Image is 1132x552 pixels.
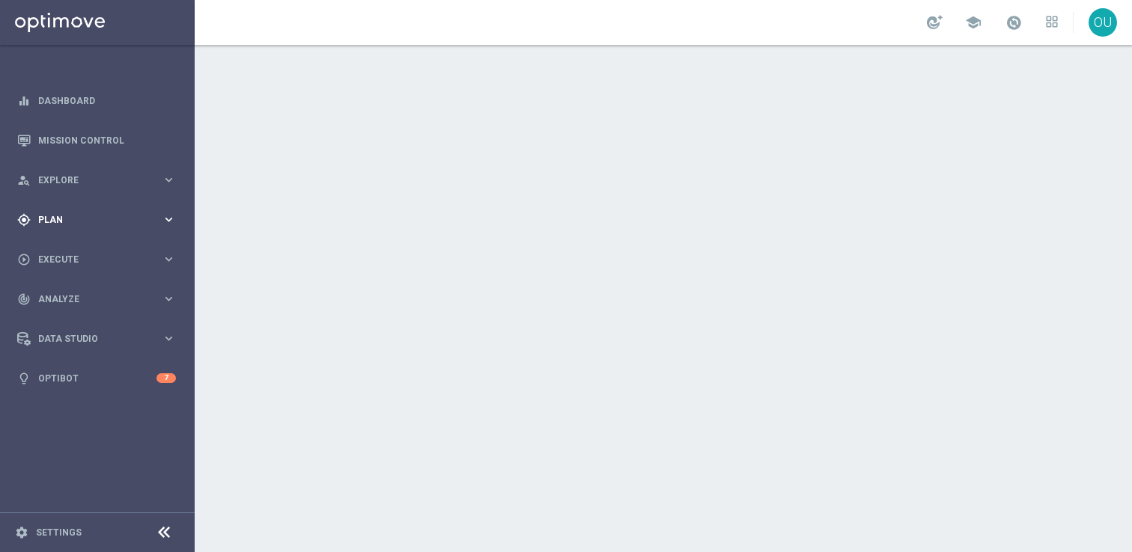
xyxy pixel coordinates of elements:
[162,331,176,346] i: keyboard_arrow_right
[17,372,31,385] i: lightbulb
[17,174,162,187] div: Explore
[162,292,176,306] i: keyboard_arrow_right
[15,526,28,539] i: settings
[16,254,177,266] button: play_circle_outline Execute keyboard_arrow_right
[16,95,177,107] button: equalizer Dashboard
[17,213,31,227] i: gps_fixed
[17,332,162,346] div: Data Studio
[38,358,156,398] a: Optibot
[17,253,162,266] div: Execute
[17,94,31,108] i: equalizer
[156,373,176,383] div: 7
[965,14,982,31] span: school
[38,81,176,120] a: Dashboard
[17,213,162,227] div: Plan
[38,176,162,185] span: Explore
[17,174,31,187] i: person_search
[17,358,176,398] div: Optibot
[17,292,162,306] div: Analyze
[36,528,82,537] a: Settings
[38,120,176,160] a: Mission Control
[17,81,176,120] div: Dashboard
[38,215,162,224] span: Plan
[16,135,177,147] button: Mission Control
[16,372,177,384] button: lightbulb Optibot 7
[16,214,177,226] button: gps_fixed Plan keyboard_arrow_right
[38,334,162,343] span: Data Studio
[38,255,162,264] span: Execute
[162,212,176,227] i: keyboard_arrow_right
[38,295,162,304] span: Analyze
[17,120,176,160] div: Mission Control
[16,333,177,345] button: Data Studio keyboard_arrow_right
[17,253,31,266] i: play_circle_outline
[162,173,176,187] i: keyboard_arrow_right
[16,293,177,305] button: track_changes Analyze keyboard_arrow_right
[17,292,31,306] i: track_changes
[162,252,176,266] i: keyboard_arrow_right
[1089,8,1117,37] div: OU
[16,174,177,186] button: person_search Explore keyboard_arrow_right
